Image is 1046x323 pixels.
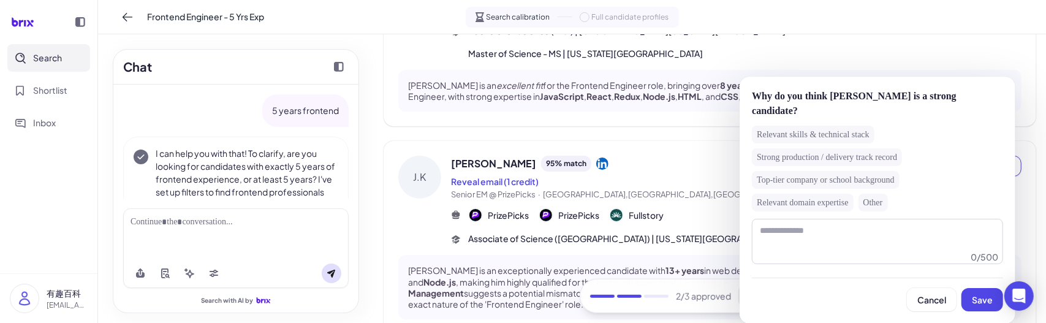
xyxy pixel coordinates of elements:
[468,232,792,245] span: Associate of Science ([GEOGRAPHIC_DATA]) | [US_STATE][GEOGRAPHIC_DATA]
[33,116,56,129] span: Inbox
[487,12,550,23] span: Search calibration
[47,300,88,311] p: [EMAIL_ADDRESS][DOMAIN_NAME]
[558,209,599,222] span: PrizePicks
[907,288,957,311] button: Cancel
[496,80,543,91] em: excellent fit
[408,276,1004,298] strong: Engineering Management
[721,91,738,102] strong: CSS
[451,175,539,188] button: Reveal email (1 credit)
[329,57,349,77] button: Collapse chat
[202,297,254,305] span: Search with AI by
[322,264,341,283] button: Send message
[469,209,482,221] img: 公司logo
[643,91,675,102] strong: Node.js
[541,156,591,172] div: 95 % match
[752,89,1003,118] div: Why do you think [PERSON_NAME] is a strong candidate?
[33,51,62,64] span: Search
[156,147,338,250] p: I can help you with that! To clarify, are you looking for candidates with exactly 5 years of fron...
[752,171,900,189] div: Top-tier company or school background
[858,194,888,211] div: Other
[451,189,536,199] span: Senior EM @ PrizePicks
[592,12,669,23] span: Full candidate profiles
[468,47,703,60] span: Master of Science - MS | [US_STATE][GEOGRAPHIC_DATA]
[7,77,90,104] button: Shortlist
[272,104,339,117] p: 5 years frontend
[540,209,552,221] img: 公司logo
[47,287,88,300] p: 有趣百科
[408,80,1012,102] p: [PERSON_NAME] is an for the Frontend Engineer role, bringing over as a Frontend leaning Full Stac...
[33,84,67,97] span: Shortlist
[398,156,441,199] div: J.K
[147,10,264,23] span: Frontend Engineer - 5 Yrs Exp
[123,58,152,76] h2: Chat
[538,189,540,199] span: ·
[423,276,456,287] strong: Node.js
[961,288,1003,311] button: Save
[665,265,704,276] strong: 13+ years
[7,44,90,72] button: Search
[10,284,39,313] img: user_logo.png
[752,194,853,211] div: Relevant domain expertise
[752,126,874,143] div: Relevant skills & technical stack
[972,294,993,305] span: Save
[408,265,1012,310] p: [PERSON_NAME] is an exceptionally experienced candidate with in web development, including signif...
[1004,281,1034,311] div: Open Intercom Messenger
[752,148,902,166] div: Strong production / delivery track record
[917,294,946,305] span: Cancel
[971,251,998,263] div: 0 / 500
[488,209,529,222] span: PrizePicks
[676,290,731,303] span: 2 /3 approved
[7,109,90,137] button: Inbox
[586,91,612,102] strong: React
[720,80,809,91] strong: 8 years of experience
[614,91,640,102] strong: Redux
[678,91,702,102] strong: HTML
[610,209,623,221] img: 公司logo
[543,189,796,199] span: [GEOGRAPHIC_DATA],[GEOGRAPHIC_DATA],[GEOGRAPHIC_DATA]
[451,156,536,171] span: [PERSON_NAME]
[540,91,584,102] strong: JavaScript
[629,209,664,222] span: Fullstory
